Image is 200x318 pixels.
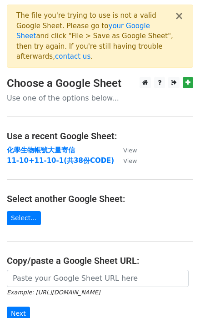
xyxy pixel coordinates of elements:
[16,22,150,40] a: your Google Sheet
[7,93,193,103] p: Use one of the options below...
[175,10,184,21] button: ×
[7,77,193,90] h3: Choose a Google Sheet
[7,270,189,287] input: Paste your Google Sheet URL here
[7,255,193,266] h4: Copy/paste a Google Sheet URL:
[7,289,100,296] small: Example: [URL][DOMAIN_NAME]
[123,157,137,164] small: View
[114,156,137,165] a: View
[7,131,193,141] h4: Use a recent Google Sheet:
[55,52,90,61] a: contact us
[123,147,137,154] small: View
[7,211,41,225] a: Select...
[16,10,175,62] div: The file you're trying to use is not a valid Google Sheet. Please go to and click "File > Save as...
[114,146,137,154] a: View
[7,156,114,165] a: 11-10+11-10-1(共38份CODE)
[7,193,193,204] h4: Select another Google Sheet:
[7,146,75,154] a: 化學生物帳號大量寄信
